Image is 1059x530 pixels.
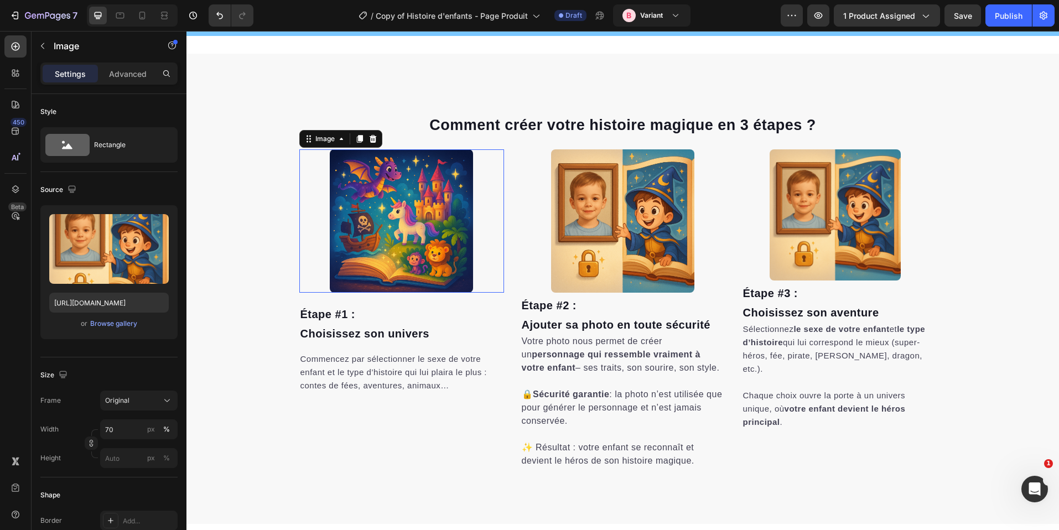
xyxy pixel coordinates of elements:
span: / [371,10,373,22]
div: Beta [8,202,27,211]
input: px% [100,448,178,468]
img: preview-image [49,214,169,284]
p: ✨ Résultat : votre enfant se reconnaît et devient le héros de son histoire magique. [335,410,538,437]
strong: votre enfant devient le héros principal [557,373,719,396]
span: Draft [565,11,582,20]
span: Original [105,396,129,406]
label: Width [40,424,59,434]
span: Choisissez son aventure [557,276,693,288]
span: Chaque choix ouvre la porte à un univers unique, où . [557,360,719,396]
strong: Sécurité garantie [346,358,423,368]
div: % [163,424,170,434]
span: Commencez par sélectionner le sexe de votre enfant et le type d’histoire qui lui plaira le plus :... [114,323,301,359]
p: ⁠⁠⁠⁠⁠⁠⁠ [335,263,538,302]
button: Browse gallery [90,318,138,329]
span: Copy of Histoire d'enfants - Page Produit [376,10,528,22]
input: px% [100,419,178,439]
div: Border [40,516,62,526]
button: Publish [985,4,1032,27]
button: px [160,451,173,465]
h2: Rich Text Editor. Editing area: main [334,262,539,303]
iframe: Design area [186,31,1059,530]
button: Save [944,4,981,27]
div: Size [40,368,70,383]
button: px [160,423,173,436]
button: % [144,451,158,465]
span: Choisissez son univers [114,297,243,309]
label: Frame [40,396,61,406]
span: Save [954,11,972,20]
button: 1 product assigned [834,4,940,27]
span: Étape #1 : [114,277,169,289]
p: 7 [72,9,77,22]
button: Original [100,391,178,411]
p: 🔒 : la photo n’est utilisée que pour générer le personnage et n’est jamais conservée. [335,357,538,397]
button: BVariant [613,4,691,27]
img: gempages_514128261119214438-717de8cc-1abb-429e-a487-e4b921f2c535.png [143,118,287,262]
button: % [144,423,158,436]
span: 1 [1044,459,1053,468]
span: 1 product assigned [843,10,915,22]
div: Undo/Redo [209,4,253,27]
strong: le type d’histoire [557,293,739,316]
button: 7 [4,4,82,27]
img: gempages_514128261119214438-f0860ddc-2efd-4361-84c4-1d372b92f62f.png [365,118,508,262]
div: Publish [995,10,1022,22]
span: Ajouter sa photo en toute sécurité [335,288,524,300]
div: Browse gallery [90,319,137,329]
p: Settings [55,68,86,80]
p: B [626,10,631,21]
div: Style [40,107,56,117]
div: 450 [11,118,27,127]
span: Sélectionnez et qui lui correspond le mieux (super-héros, fée, pirate, [PERSON_NAME], dragon, etc.). [557,293,739,342]
div: Image [127,103,150,113]
span: Étape #3 : [557,256,611,268]
strong: personnage qui ressemble vraiment à votre enfant [335,319,515,341]
div: Source [40,183,79,198]
input: https://example.com/image.jpg [49,293,169,313]
span: Comment créer votre histoire magique en 3 étapes ? [243,86,630,102]
span: Étape #2 : [335,268,390,280]
iframe: Intercom live chat [1021,476,1048,502]
div: Rectangle [94,132,162,158]
div: px [147,453,155,463]
p: Votre photo nous permet de créer un – ses traits, son sourire, son style. [335,304,538,344]
strong: le sexe de votre enfant [607,293,703,303]
div: px [147,424,155,434]
div: Add... [123,516,175,526]
span: or [81,317,87,330]
img: gempages_514128261119214438-f0860ddc-2efd-4361-84c4-1d372b92f62f.png [583,118,714,250]
label: Height [40,453,61,463]
p: Advanced [109,68,147,80]
p: Image [54,39,148,53]
div: % [163,453,170,463]
div: Shape [40,490,60,500]
h3: Variant [640,10,663,21]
